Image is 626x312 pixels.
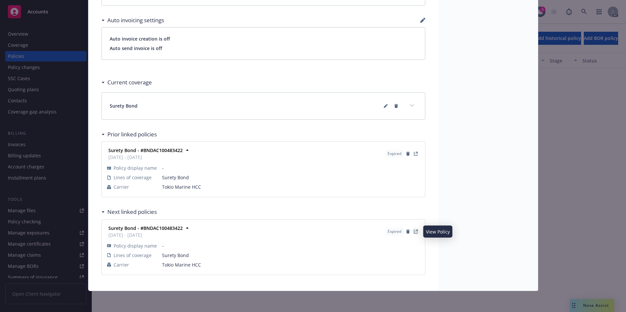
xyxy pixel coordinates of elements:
h3: Next linked policies [107,208,157,216]
div: Prior linked policies [101,130,157,139]
span: Lines of coverage [114,252,152,259]
span: Surety Bond [162,252,420,259]
span: Tokio Marine HCC [162,183,420,190]
span: [DATE] - [DATE] [108,154,183,161]
span: [DATE] - [DATE] [108,232,183,238]
span: Carrier [114,183,129,190]
span: Auto invoice creation is off [110,35,417,42]
div: Next linked policies [101,208,157,216]
span: Policy display name [114,165,157,171]
h3: Auto invoicing settings [107,16,164,25]
strong: Surety Bond - #BNDAC100483422 [108,225,183,231]
span: Policy display name [114,242,157,249]
strong: Surety Bond - #BNDAC100483422 [108,147,183,153]
h3: Current coverage [107,78,152,87]
h3: Prior linked policies [107,130,157,139]
span: Tokio Marine HCC [162,261,420,268]
div: Auto invoicing settings [101,16,164,25]
div: Current coverage [101,78,152,87]
a: View Policy [412,228,420,235]
div: Surety Bondexpand content [102,93,425,119]
span: - [162,242,420,249]
span: Expired [388,229,401,234]
span: Carrier [114,261,129,268]
span: Surety Bond [162,174,420,181]
button: expand content [407,100,417,111]
span: - [162,165,420,171]
span: Auto send invoice is off [110,45,417,52]
span: Lines of coverage [114,174,152,181]
a: View Policy [412,150,420,158]
span: Surety Bond [110,102,138,109]
span: Expired [388,151,401,157]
